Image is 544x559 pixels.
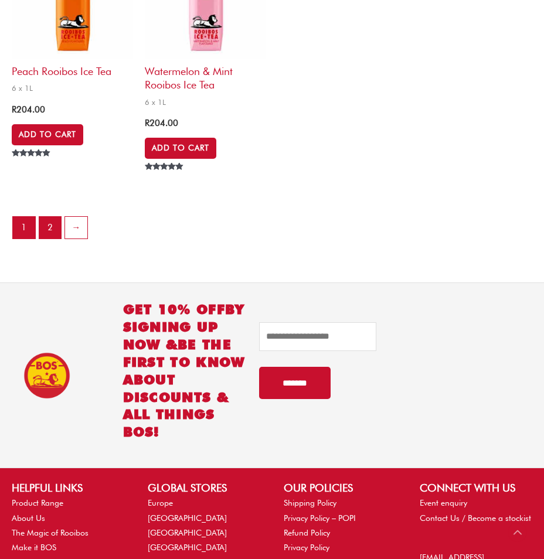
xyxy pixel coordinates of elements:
nav: GLOBAL STORES [148,496,260,555]
span: R [145,118,149,128]
a: Add to cart: “Peach Rooibos Ice Tea” [12,124,83,145]
a: Event enquiry [420,498,467,507]
span: BY SIGNING UP NOW & [123,301,245,352]
a: The Magic of Rooibos [12,528,89,537]
a: Refund Policy [284,528,330,537]
h2: HELPFUL LINKS [12,480,124,496]
a: Page 2 [39,217,62,239]
a: Europe [148,498,173,507]
span: Rated out of 5 [145,163,185,197]
span: Page 1 [13,217,35,239]
h2: GET 10% OFF be the first to know about discounts & all things BOS! [123,301,247,441]
nav: Product Pagination [12,216,532,247]
a: Contact Us / Become a stockist [420,513,531,523]
a: Product Range [12,498,63,507]
a: Privacy Policy [284,543,329,552]
span: Rated out of 5 [12,149,52,183]
h2: Watermelon & Mint Rooibos Ice Tea [145,59,266,92]
a: Make it BOS [12,543,56,552]
a: About Us [12,513,45,523]
a: → [65,217,87,239]
h2: OUR POLICIES [284,480,396,496]
span: 6 x 1L [145,97,266,107]
nav: CONNECT WITH US [420,496,532,525]
h2: CONNECT WITH US [420,480,532,496]
span: R [12,104,16,115]
span: 6 x 1L [12,83,133,93]
img: BOS Ice Tea [23,352,70,399]
a: Shipping Policy [284,498,336,507]
a: Add to cart: “Watermelon & Mint Rooibos Ice Tea” [145,138,216,159]
a: Privacy Policy – POPI [284,513,356,523]
h2: Peach Rooibos Ice Tea [12,59,133,78]
a: [GEOGRAPHIC_DATA] [148,543,227,552]
bdi: 204.00 [145,118,178,128]
bdi: 204.00 [12,104,45,115]
a: [GEOGRAPHIC_DATA] [148,528,227,537]
a: [GEOGRAPHIC_DATA] [148,513,227,523]
h2: GLOBAL STORES [148,480,260,496]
